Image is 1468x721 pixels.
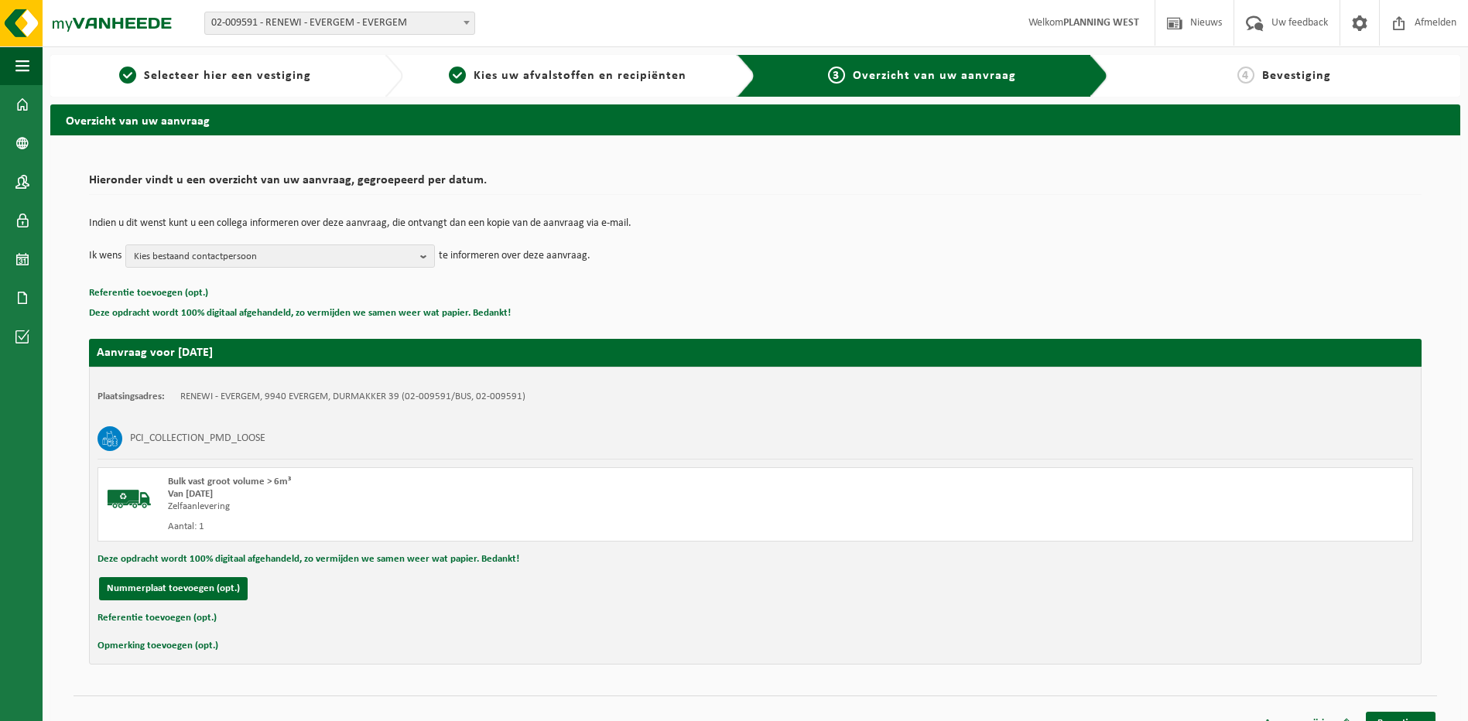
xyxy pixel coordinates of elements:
strong: Plaatsingsadres: [98,391,165,402]
p: Indien u dit wenst kunt u een collega informeren over deze aanvraag, die ontvangt dan een kopie v... [89,218,1422,229]
h3: PCI_COLLECTION_PMD_LOOSE [130,426,265,451]
div: Aantal: 1 [168,521,817,533]
a: 1Selecteer hier een vestiging [58,67,372,85]
td: RENEWI - EVERGEM, 9940 EVERGEM, DURMAKKER 39 (02-009591/BUS, 02-009591) [180,391,525,403]
p: Ik wens [89,244,121,268]
span: Bevestiging [1262,70,1331,82]
div: Zelfaanlevering [168,501,817,513]
img: BL-SO-LV.png [106,476,152,522]
span: 02-009591 - RENEWI - EVERGEM - EVERGEM [205,12,474,34]
span: Overzicht van uw aanvraag [853,70,1016,82]
span: 02-009591 - RENEWI - EVERGEM - EVERGEM [204,12,475,35]
a: 2Kies uw afvalstoffen en recipiënten [411,67,725,85]
strong: Van [DATE] [168,489,213,499]
strong: PLANNING WEST [1063,17,1139,29]
span: Selecteer hier een vestiging [144,70,311,82]
button: Deze opdracht wordt 100% digitaal afgehandeld, zo vermijden we samen weer wat papier. Bedankt! [98,549,519,569]
button: Kies bestaand contactpersoon [125,244,435,268]
button: Referentie toevoegen (opt.) [89,283,208,303]
strong: Aanvraag voor [DATE] [97,347,213,359]
h2: Overzicht van uw aanvraag [50,104,1460,135]
span: 4 [1237,67,1254,84]
button: Referentie toevoegen (opt.) [98,608,217,628]
span: Kies uw afvalstoffen en recipiënten [474,70,686,82]
button: Deze opdracht wordt 100% digitaal afgehandeld, zo vermijden we samen weer wat papier. Bedankt! [89,303,511,323]
h2: Hieronder vindt u een overzicht van uw aanvraag, gegroepeerd per datum. [89,174,1422,195]
button: Opmerking toevoegen (opt.) [98,636,218,656]
button: Nummerplaat toevoegen (opt.) [99,577,248,600]
span: 3 [828,67,845,84]
span: 1 [119,67,136,84]
p: te informeren over deze aanvraag. [439,244,590,268]
span: Bulk vast groot volume > 6m³ [168,477,291,487]
span: Kies bestaand contactpersoon [134,245,414,268]
span: 2 [449,67,466,84]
